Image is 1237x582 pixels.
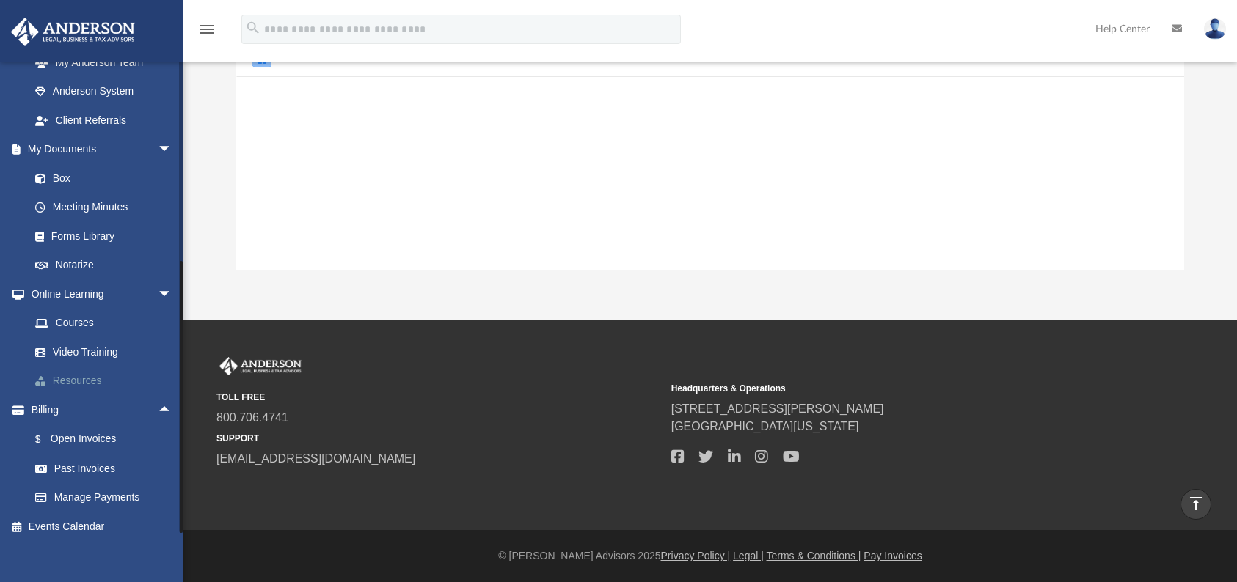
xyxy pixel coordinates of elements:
a: 800.706.4741 [216,411,288,424]
a: Meeting Minutes [21,193,187,222]
a: My Anderson Team [21,48,180,77]
span: 0 Byte [1026,54,1052,62]
div: [DATE] by [PERSON_NAME] [648,52,1003,65]
a: Box [21,163,180,193]
i: search [245,20,261,36]
a: Client Referrals [21,106,187,135]
a: [GEOGRAPHIC_DATA][US_STATE] [671,420,859,432]
a: Notarize [21,251,187,280]
i: vertical_align_top [1187,495,1205,512]
span: arrow_drop_down [158,279,187,309]
div: © [PERSON_NAME] Advisors 2025 [183,548,1237,564]
a: [STREET_ADDRESS][PERSON_NAME] [671,402,884,415]
img: User Pic [1204,18,1226,40]
a: Forms Library [21,221,180,251]
a: My Documentsarrow_drop_down [10,135,187,164]
a: Legal | [733,550,764,561]
a: Billingarrow_drop_up [10,395,194,424]
span: arrow_drop_up [158,395,187,425]
a: menu [198,28,216,38]
a: $Open Invoices [21,424,194,454]
a: Events Calendar [10,512,194,541]
a: vertical_align_top [1181,489,1211,520]
span: $ [43,430,51,449]
button: Personal Property Trusts [286,54,641,63]
a: Privacy Policy | [661,550,731,561]
small: Headquarters & Operations [671,382,1116,395]
span: arrow_drop_down [158,135,187,165]
a: Terms & Conditions | [767,550,861,561]
img: Anderson Advisors Platinum Portal [7,18,139,46]
a: Online Learningarrow_drop_down [10,279,194,309]
small: SUPPORT [216,432,661,445]
a: Pay Invoices [864,550,922,561]
a: Past Invoices [21,454,194,483]
a: Resources [21,366,194,396]
img: Anderson Advisors Platinum Portal [216,357,304,376]
a: [EMAIL_ADDRESS][DOMAIN_NAME] [216,452,415,465]
a: Anderson System [21,77,187,106]
a: Courses [21,309,194,338]
a: Video Training [21,337,187,366]
small: TOLL FREE [216,391,661,404]
i: menu [198,21,216,38]
a: Manage Payments [21,483,194,512]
